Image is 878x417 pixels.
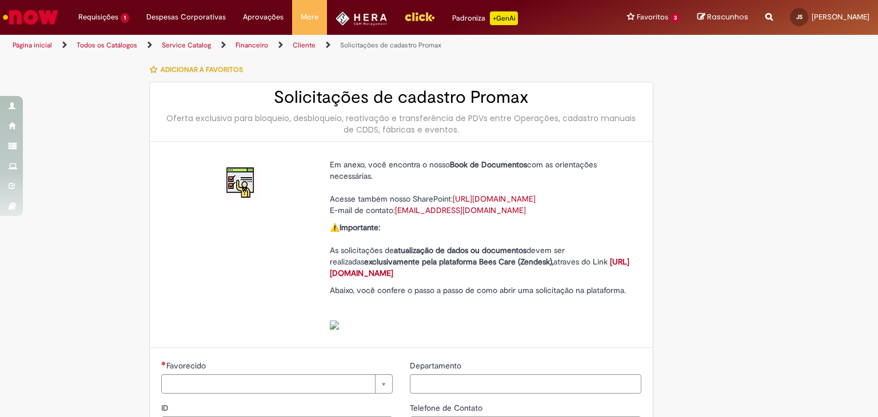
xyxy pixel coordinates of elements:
a: Todos os Catálogos [77,41,137,50]
span: Rascunhos [707,11,748,22]
div: Padroniza [452,11,518,25]
span: Requisições [78,11,118,23]
strong: Book de Documentos [450,159,527,170]
img: Solicitações de cadastro Promax [223,165,260,201]
a: [URL][DOMAIN_NAME] [330,256,629,278]
a: Cliente [293,41,316,50]
img: click_logo_yellow_360x200.png [404,8,435,25]
span: ID [161,403,171,413]
p: Abaixo, você confere o passo a passo de como abrir uma solicitação na plataforma. [330,284,633,330]
strong: exclusivamente pela plataforma Bees Care (Zendesk), [364,256,553,267]
p: +GenAi [490,11,518,25]
button: Adicionar a Favoritos [149,58,249,82]
a: Página inicial [13,41,52,50]
a: [EMAIL_ADDRESS][DOMAIN_NAME] [395,205,526,215]
a: Rascunhos [697,12,748,23]
span: 3 [671,13,680,23]
a: Solicitações de cadastro Promax [340,41,441,50]
span: Despesas Corporativas [146,11,226,23]
ul: Trilhas de página [9,35,577,56]
a: Financeiro [236,41,268,50]
span: Necessários [161,361,166,366]
p: ⚠️ As solicitações de devem ser realizadas atraves do Link [330,222,633,279]
span: Favoritos [637,11,668,23]
span: 1 [121,13,129,23]
a: [URL][DOMAIN_NAME] [453,194,536,204]
a: Service Catalog [162,41,211,50]
strong: Importante: [340,222,380,232]
span: More [301,11,318,23]
span: Necessários - Favorecido [166,360,208,371]
img: sys_attachment.do [330,320,339,330]
span: Departamento [410,360,464,371]
input: Departamento [410,374,641,394]
img: HeraLogo.png [336,11,388,26]
a: Limpar campo Favorecido [161,374,393,394]
span: [PERSON_NAME] [812,12,869,22]
span: Aprovações [243,11,284,23]
span: JS [796,13,803,21]
strong: atualização de dados ou documentos [394,245,526,255]
span: Adicionar a Favoritos [161,65,243,74]
img: ServiceNow [1,6,60,29]
h2: Solicitações de cadastro Promax [161,88,641,107]
p: Em anexo, você encontra o nosso com as orientações necessárias. Acesse também nosso SharePoint: E... [330,159,633,216]
span: Telefone de Contato [410,403,485,413]
div: Oferta exclusiva para bloqueio, desbloqueio, reativação e transferência de PDVs entre Operações, ... [161,113,641,135]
